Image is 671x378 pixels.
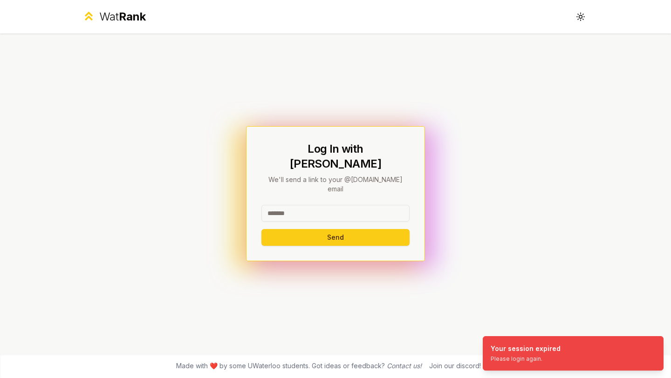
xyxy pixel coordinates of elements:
div: Please login again. [491,355,561,363]
a: Contact us! [387,362,422,370]
h1: Log In with [PERSON_NAME] [261,142,410,171]
a: WatRank [82,9,146,24]
span: Made with ❤️ by some UWaterloo students. Got ideas or feedback? [176,361,422,371]
button: Send [261,229,410,246]
span: Rank [119,10,146,23]
p: We'll send a link to your @[DOMAIN_NAME] email [261,175,410,194]
div: Join our discord! [429,361,481,371]
div: Wat [99,9,146,24]
div: Your session expired [491,344,561,353]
